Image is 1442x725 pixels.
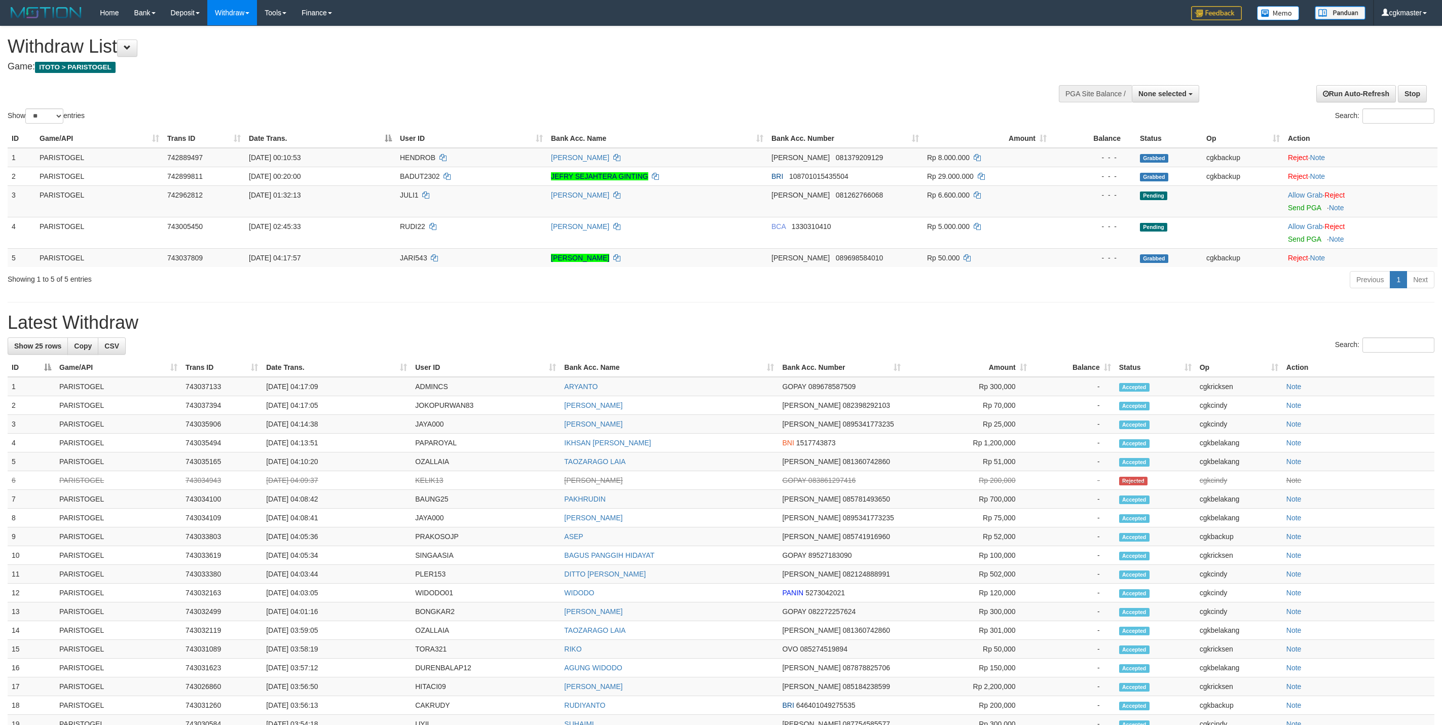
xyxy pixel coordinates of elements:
td: - [1031,509,1115,527]
td: KELIK13 [411,471,560,490]
span: [PERSON_NAME] [771,154,830,162]
span: 742962812 [167,191,203,199]
td: [DATE] 04:10:20 [262,452,411,471]
a: Next [1407,271,1434,288]
a: Note [1310,172,1325,180]
td: [DATE] 04:13:51 [262,434,411,452]
td: PARISTOGEL [55,509,181,527]
a: DITTO [PERSON_NAME] [564,570,646,578]
td: cgkcindy [1196,471,1282,490]
td: · [1284,248,1437,267]
td: 10 [8,546,55,565]
td: 4 [8,217,35,248]
span: Grabbed [1140,254,1168,263]
td: Rp 300,000 [905,377,1031,396]
td: PRAKOSOJP [411,527,560,546]
th: User ID: activate to sort column ascending [411,358,560,377]
span: Copy 1517743873 to clipboard [796,439,836,447]
a: Note [1286,701,1302,709]
span: CSV [104,342,119,350]
input: Search: [1362,337,1434,353]
span: [DATE] 01:32:13 [249,191,301,199]
td: · [1284,185,1437,217]
span: [PERSON_NAME] [782,420,840,428]
td: 743033619 [181,546,262,565]
span: [DATE] 00:10:53 [249,154,301,162]
td: 9 [8,527,55,546]
span: Grabbed [1140,154,1168,163]
td: Rp 52,000 [905,527,1031,546]
h1: Latest Withdraw [8,313,1434,333]
a: PAKHRUDIN [564,495,605,503]
a: Note [1286,401,1302,409]
span: Accepted [1119,570,1150,579]
td: [DATE] 04:05:36 [262,527,411,546]
a: [PERSON_NAME] [564,476,622,484]
span: GOPAY [782,383,806,391]
td: - [1031,377,1115,396]
th: Game/API: activate to sort column ascending [55,358,181,377]
span: GOPAY [782,476,806,484]
span: [PERSON_NAME] [782,532,840,541]
td: cgkbackup [1202,148,1284,167]
td: 743033380 [181,565,262,584]
label: Search: [1335,337,1434,353]
td: - [1031,471,1115,490]
td: PARISTOGEL [35,217,163,248]
a: [PERSON_NAME] [564,682,622,691]
span: Copy 0895341773235 to clipboard [843,420,894,428]
span: Accepted [1119,533,1150,542]
span: Accepted [1119,495,1150,504]
a: Note [1286,607,1302,616]
span: [PERSON_NAME] [771,254,830,262]
a: TAOZARAGO LAIA [564,457,625,466]
span: Copy 083861297416 to clipboard [808,476,856,484]
th: Bank Acc. Number: activate to sort column ascending [767,129,923,148]
span: Accepted [1119,439,1150,448]
span: · [1288,222,1324,231]
span: BADUT2302 [400,172,440,180]
td: [DATE] 04:17:09 [262,377,411,396]
a: Note [1310,254,1325,262]
a: Note [1286,420,1302,428]
th: Bank Acc. Number: activate to sort column ascending [778,358,904,377]
td: 6 [8,471,55,490]
td: - [1031,434,1115,452]
td: PARISTOGEL [55,452,181,471]
td: PARISTOGEL [55,377,181,396]
td: OZALLAIA [411,452,560,471]
span: Copy 089698584010 to clipboard [836,254,883,262]
span: Rp 5.000.000 [927,222,970,231]
a: [PERSON_NAME] [551,154,609,162]
div: - - - [1055,171,1132,181]
td: cgkbackup [1202,167,1284,185]
span: Copy 081262766068 to clipboard [836,191,883,199]
span: [DATE] 00:20:00 [249,172,301,180]
a: Note [1286,570,1302,578]
td: - [1031,565,1115,584]
td: 2 [8,396,55,415]
a: Note [1286,626,1302,634]
td: · [1284,217,1437,248]
span: Copy 082124888991 to clipboard [843,570,890,578]
th: ID [8,129,35,148]
span: · [1288,191,1324,199]
a: [PERSON_NAME] [551,254,609,262]
span: Accepted [1119,421,1150,429]
a: [PERSON_NAME] [564,401,622,409]
a: Run Auto-Refresh [1316,85,1396,102]
span: JULI1 [400,191,419,199]
span: BNI [782,439,794,447]
td: cgkricksen [1196,377,1282,396]
th: Game/API: activate to sort column ascending [35,129,163,148]
td: Rp 700,000 [905,490,1031,509]
h1: Withdraw List [8,36,951,57]
td: - [1031,527,1115,546]
span: Copy 085741916960 to clipboard [843,532,890,541]
a: Allow Grab [1288,191,1322,199]
th: Bank Acc. Name: activate to sort column ascending [547,129,767,148]
th: Trans ID: activate to sort column ascending [163,129,245,148]
td: [DATE] 04:17:05 [262,396,411,415]
td: 8 [8,509,55,527]
span: Copy 1330310410 to clipboard [792,222,831,231]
